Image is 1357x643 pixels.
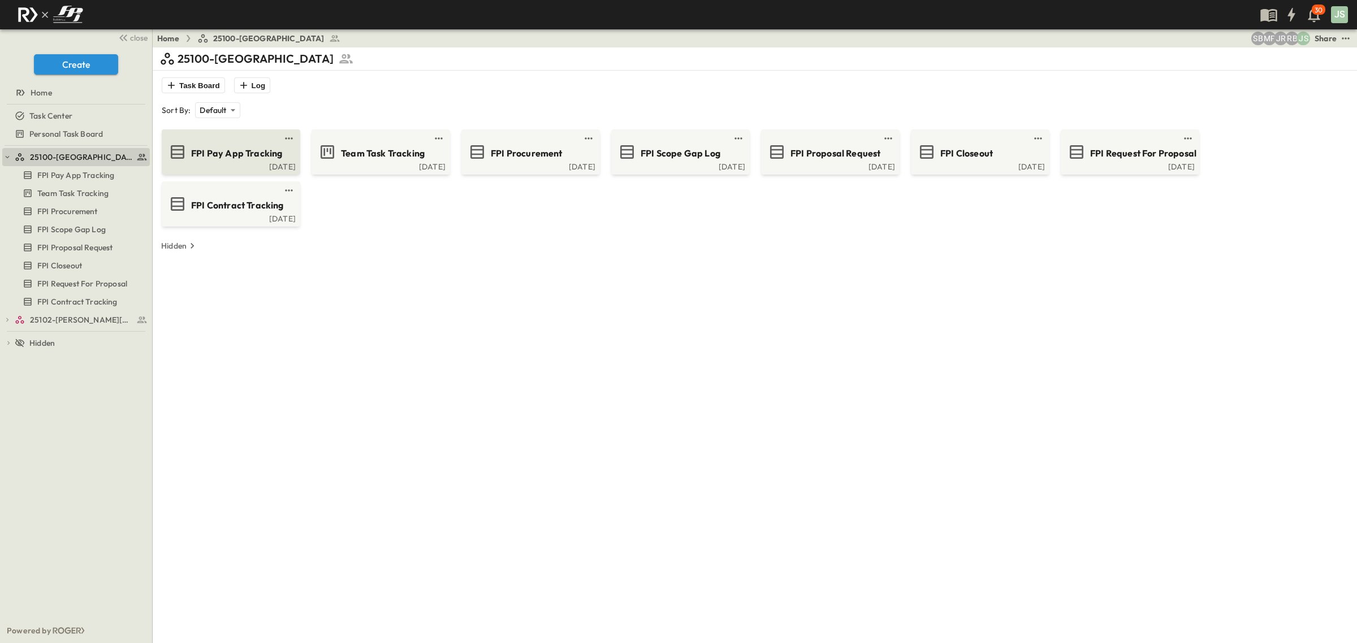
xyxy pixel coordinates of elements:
img: c8d7d1ed905e502e8f77bf7063faec64e13b34fdb1f2bdd94b0e311fc34f8000.png [14,3,87,27]
a: FPI Proposal Request [763,143,895,161]
a: FPI Proposal Request [2,240,148,255]
a: FPI Closeout [2,258,148,273]
span: FPI Proposal Request [790,147,880,160]
span: 25102-Christ The Redeemer Anglican Church [30,314,133,325]
div: Regina Barnett (rbarnett@fpibuilders.com) [1285,32,1299,45]
a: Team Task Tracking [2,185,148,201]
span: FPI Closeout [940,147,993,160]
a: [DATE] [913,161,1045,170]
a: [DATE] [464,161,595,170]
span: FPI Request For Proposal [37,278,127,289]
button: Hidden [157,238,202,254]
button: JS [1330,5,1349,24]
button: test [1031,132,1045,145]
a: FPI Scope Gap Log [2,221,148,237]
div: FPI Contract Trackingtest [2,293,150,311]
button: test [1339,32,1352,45]
span: 25100-Vanguard Prep School [30,151,133,163]
span: FPI Proposal Request [37,242,113,253]
a: FPI Contract Tracking [164,195,296,213]
span: FPI Contract Tracking [191,199,284,212]
a: [DATE] [613,161,745,170]
a: Home [157,33,179,44]
div: Personal Task Boardtest [2,125,150,143]
a: FPI Scope Gap Log [613,143,745,161]
span: Task Center [29,110,72,121]
p: Default [200,105,226,116]
button: test [881,132,895,145]
a: [DATE] [164,161,296,170]
span: Team Task Tracking [37,188,109,199]
span: FPI Contract Tracking [37,296,118,307]
div: Sterling Barnett (sterling@fpibuilders.com) [1251,32,1265,45]
button: test [282,132,296,145]
div: Share [1315,33,1337,44]
button: test [582,132,595,145]
div: Jayden Ramirez (jramirez@fpibuilders.com) [1274,32,1287,45]
span: FPI Request For Proposal [1090,147,1196,160]
p: Hidden [161,240,187,251]
div: FPI Procurementtest [2,202,150,220]
div: 25102-Christ The Redeemer Anglican Churchtest [2,311,150,329]
a: Home [2,85,148,101]
span: FPI Scope Gap Log [37,224,106,235]
a: FPI Procurement [2,203,148,219]
div: JS [1331,6,1348,23]
p: 30 [1315,6,1323,15]
a: FPI Request For Proposal [1063,143,1195,161]
a: 25102-Christ The Redeemer Anglican Church [15,312,148,328]
a: Task Center [2,108,148,124]
button: close [114,29,150,45]
a: FPI Pay App Tracking [164,143,296,161]
a: 25100-[GEOGRAPHIC_DATA] [197,33,340,44]
span: Team Task Tracking [341,147,425,160]
span: FPI Procurement [37,206,98,217]
div: FPI Closeouttest [2,257,150,275]
button: Task Board [162,77,225,93]
div: Monica Pruteanu (mpruteanu@fpibuilders.com) [1263,32,1276,45]
div: FPI Request For Proposaltest [2,275,150,293]
button: test [1181,132,1195,145]
span: Home [31,87,52,98]
div: FPI Proposal Requesttest [2,238,150,257]
span: FPI Scope Gap Log [641,147,720,160]
a: FPI Request For Proposal [2,276,148,292]
button: test [432,132,446,145]
div: Team Task Trackingtest [2,184,150,202]
span: 25100-[GEOGRAPHIC_DATA] [213,33,325,44]
span: Personal Task Board [29,128,103,140]
a: FPI Closeout [913,143,1045,161]
span: close [130,32,148,44]
button: test [732,132,745,145]
button: Create [34,54,118,75]
nav: breadcrumbs [157,33,347,44]
p: 25100-[GEOGRAPHIC_DATA] [178,51,334,67]
div: Jesse Sullivan (jsullivan@fpibuilders.com) [1297,32,1310,45]
a: FPI Pay App Tracking [2,167,148,183]
div: Default [195,102,240,118]
a: [DATE] [164,213,296,222]
p: Sort By: [162,105,191,116]
span: FPI Pay App Tracking [37,170,114,181]
div: FPI Scope Gap Logtest [2,220,150,238]
a: [DATE] [314,161,446,170]
div: 25100-Vanguard Prep Schooltest [2,148,150,166]
a: FPI Contract Tracking [2,294,148,310]
a: Team Task Tracking [314,143,446,161]
span: FPI Pay App Tracking [191,147,282,160]
a: Personal Task Board [2,126,148,142]
span: FPI Closeout [37,260,82,271]
button: Log [234,77,270,93]
a: [DATE] [763,161,895,170]
a: 25100-Vanguard Prep School [15,149,148,165]
a: [DATE] [1063,161,1195,170]
span: FPI Procurement [491,147,563,160]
